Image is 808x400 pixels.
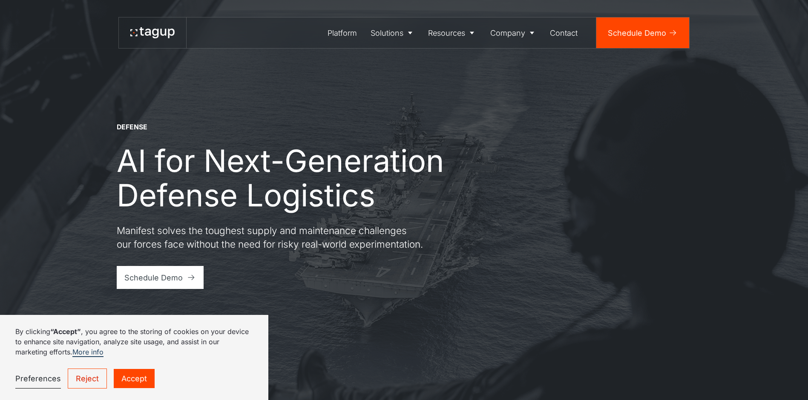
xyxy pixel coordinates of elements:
[72,348,104,357] a: More info
[483,17,543,48] a: Company
[422,17,484,48] a: Resources
[15,326,253,357] p: By clicking , you agree to the storing of cookies on your device to enhance site navigation, anal...
[117,266,204,289] a: Schedule Demo
[550,27,578,39] div: Contact
[117,123,147,132] div: DEFENSE
[328,27,357,39] div: Platform
[543,17,585,48] a: Contact
[371,27,403,39] div: Solutions
[428,27,465,39] div: Resources
[490,27,525,39] div: Company
[124,272,183,283] div: Schedule Demo
[114,369,155,388] a: Accept
[15,369,61,389] a: Preferences
[596,17,689,48] a: Schedule Demo
[608,27,666,39] div: Schedule Demo
[321,17,364,48] a: Platform
[50,327,81,336] strong: “Accept”
[68,369,107,389] a: Reject
[117,143,474,212] h1: AI for Next-Generation Defense Logistics
[364,17,422,48] a: Solutions
[117,224,423,251] p: Manifest solves the toughest supply and maintenance challenges our forces face without the need f...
